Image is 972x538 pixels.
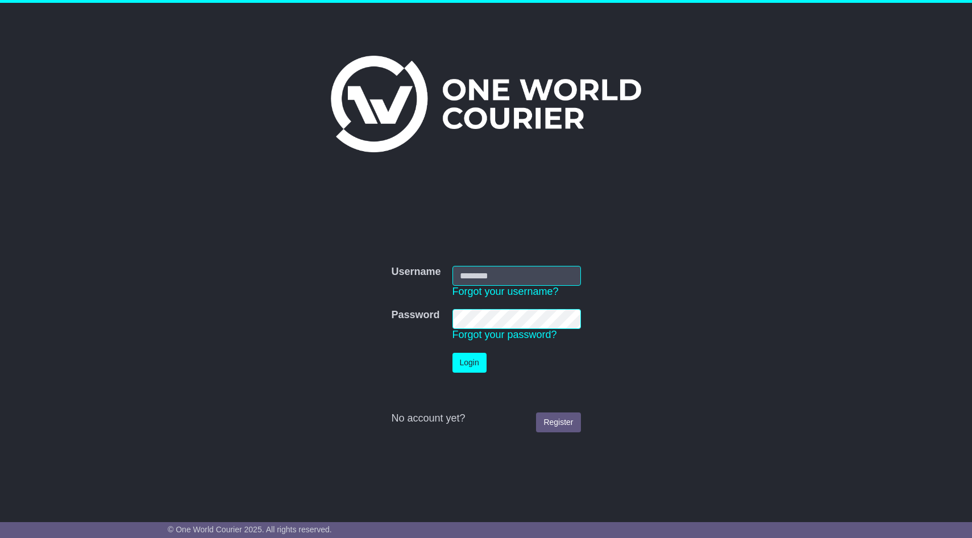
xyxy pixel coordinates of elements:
a: Register [536,412,580,432]
label: Password [391,309,439,322]
div: No account yet? [391,412,580,425]
label: Username [391,266,441,278]
a: Forgot your password? [452,329,557,340]
span: © One World Courier 2025. All rights reserved. [168,525,332,534]
button: Login [452,353,487,373]
a: Forgot your username? [452,286,559,297]
img: One World [331,56,641,152]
